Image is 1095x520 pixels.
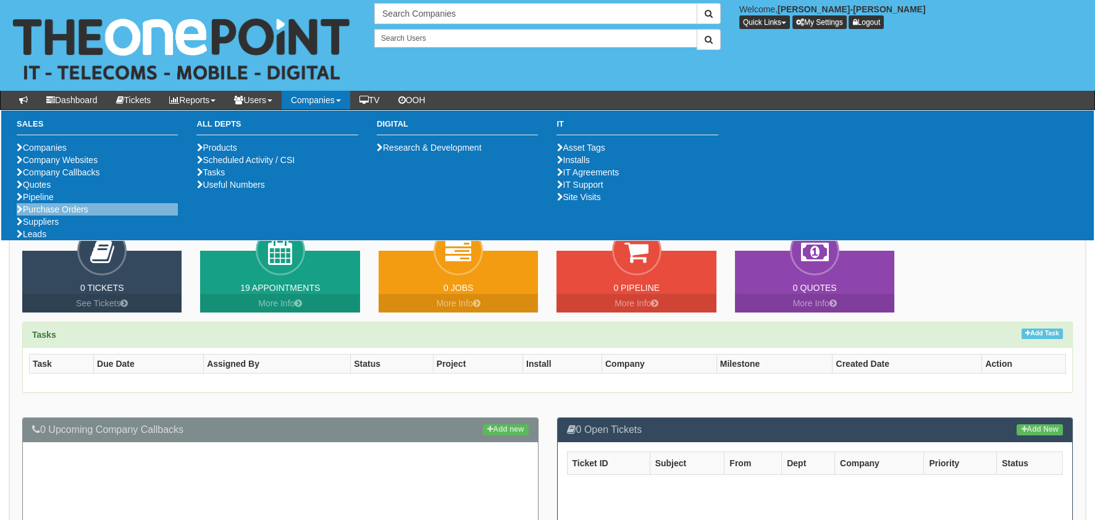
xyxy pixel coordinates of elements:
h3: IT [556,120,718,135]
th: Company [602,354,716,373]
a: Tickets [107,91,161,109]
a: 19 Appointments [240,283,320,293]
h3: Digital [377,120,538,135]
a: Pipeline [17,192,54,202]
a: Suppliers [17,217,59,227]
a: More Info [556,294,716,312]
a: Tasks [196,167,225,177]
a: Companies [282,91,350,109]
a: More Info [200,294,359,312]
a: Installs [556,155,590,165]
a: Products [196,143,237,153]
a: Company Websites [17,155,98,165]
a: IT Support [556,180,603,190]
a: Scheduled Activity / CSI [196,155,295,165]
strong: Tasks [32,330,56,340]
a: Reports [160,91,225,109]
a: Add New [1017,424,1063,435]
th: Status [351,354,434,373]
th: Milestone [716,354,833,373]
h3: 0 Open Tickets [567,424,1064,435]
a: 0 Quotes [793,283,837,293]
a: More Info [379,294,538,312]
a: Asset Tags [556,143,605,153]
h3: All Depts [196,120,358,135]
th: Subject [650,451,724,474]
input: Search Companies [374,3,697,24]
a: Leads [17,229,46,239]
a: Users [225,91,282,109]
button: Quick Links [739,15,790,29]
a: 0 Pipeline [613,283,660,293]
a: Companies [17,143,67,153]
a: Dashboard [37,91,107,109]
h3: 0 Upcoming Company Callbacks [32,424,529,435]
th: Assigned By [204,354,351,373]
th: Action [982,354,1066,373]
a: Purchase Orders [17,204,88,214]
input: Search Users [374,29,697,48]
th: From [724,451,782,474]
div: Welcome, [730,3,1095,29]
a: Logout [849,15,884,29]
th: Company [835,451,924,474]
a: See Tickets [22,294,182,312]
a: 0 Tickets [80,283,124,293]
th: Project [433,354,522,373]
th: Due Date [94,354,204,373]
a: More Info [735,294,894,312]
th: Install [523,354,602,373]
a: My Settings [792,15,847,29]
a: Add Task [1022,329,1063,339]
th: Priority [924,451,997,474]
a: 0 Jobs [443,283,473,293]
b: [PERSON_NAME]-[PERSON_NAME] [778,4,926,14]
th: Status [997,451,1063,474]
th: Created Date [833,354,982,373]
h3: Sales [17,120,178,135]
a: Company Callbacks [17,167,100,177]
a: Useful Numbers [196,180,264,190]
a: Add new [483,424,528,435]
th: Task [30,354,94,373]
a: Research & Development [377,143,482,153]
th: Ticket ID [567,451,650,474]
a: Quotes [17,180,51,190]
a: IT Agreements [556,167,619,177]
a: Site Visits [556,192,600,202]
a: TV [350,91,389,109]
th: Dept [782,451,835,474]
a: OOH [389,91,435,109]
